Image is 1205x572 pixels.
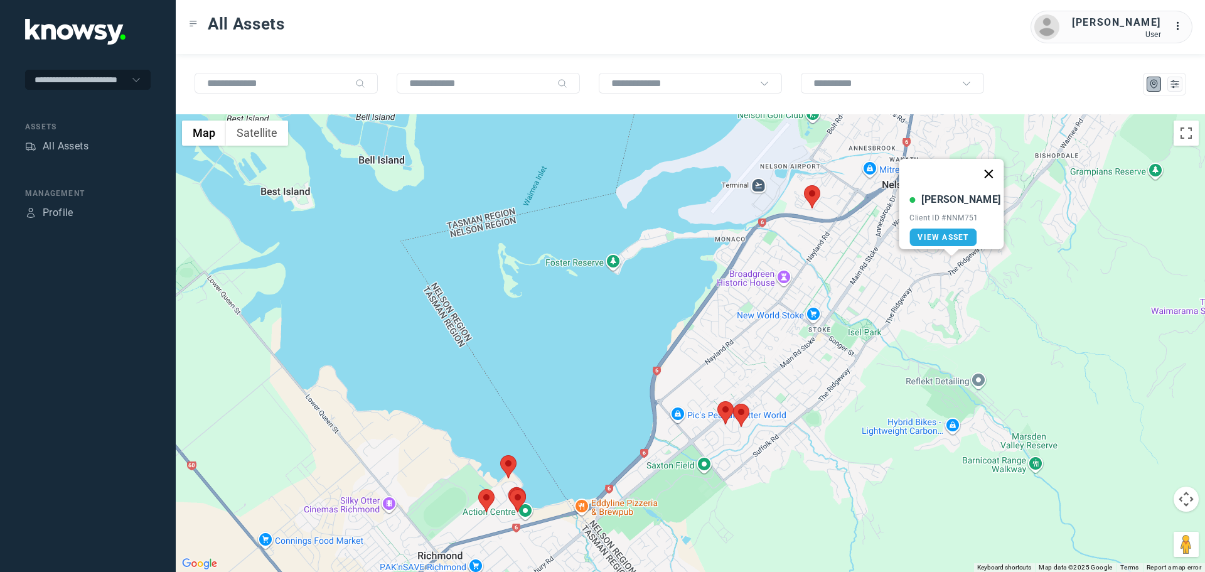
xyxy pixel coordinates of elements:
[25,205,73,220] a: ProfileProfile
[1174,19,1189,34] div: :
[179,556,220,572] img: Google
[557,78,567,89] div: Search
[43,205,73,220] div: Profile
[921,192,1000,207] div: [PERSON_NAME]
[1149,78,1160,90] div: Map
[182,121,226,146] button: Show street map
[1174,487,1199,512] button: Map camera controls
[1174,19,1189,36] div: :
[918,233,968,242] span: View Asset
[226,121,288,146] button: Show satellite imagery
[25,19,126,45] img: Application Logo
[208,13,285,35] span: All Assets
[1072,15,1161,30] div: [PERSON_NAME]
[1072,30,1161,39] div: User
[1120,564,1139,571] a: Terms (opens in new tab)
[909,229,977,246] a: View Asset
[25,141,36,152] div: Assets
[25,188,151,199] div: Management
[25,207,36,219] div: Profile
[1039,564,1112,571] span: Map data ©2025 Google
[1174,532,1199,557] button: Drag Pegman onto the map to open Street View
[179,556,220,572] a: Open this area in Google Maps (opens a new window)
[909,213,1000,222] div: Client ID #NNM751
[25,139,88,154] a: AssetsAll Assets
[355,78,365,89] div: Search
[977,563,1031,572] button: Keyboard shortcuts
[189,19,198,28] div: Toggle Menu
[1147,564,1201,571] a: Report a map error
[1034,14,1059,40] img: avatar.png
[1174,21,1187,31] tspan: ...
[25,121,151,132] div: Assets
[1174,121,1199,146] button: Toggle fullscreen view
[974,159,1004,189] button: Close
[1169,78,1181,90] div: List
[43,139,88,154] div: All Assets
